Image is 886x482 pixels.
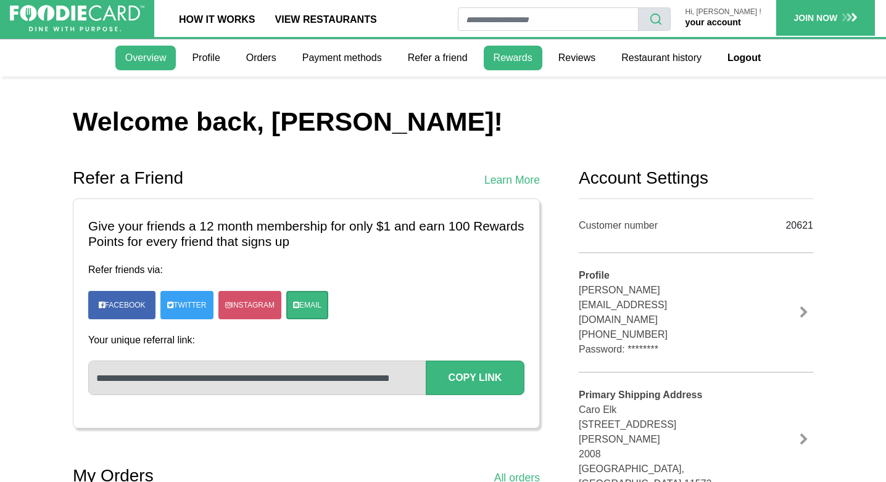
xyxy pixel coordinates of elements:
[484,46,542,70] a: Rewards
[73,106,813,138] h1: Welcome back, [PERSON_NAME]!
[579,168,813,189] h2: Account Settings
[764,214,813,237] div: 20621
[115,46,176,70] a: Overview
[218,291,281,319] a: Instagram
[549,46,605,70] a: Reviews
[579,270,610,280] b: Profile
[299,300,321,311] span: Email
[292,46,392,70] a: Payment methods
[638,7,671,31] button: search
[182,46,230,70] a: Profile
[398,46,478,70] a: Refer a friend
[685,17,741,27] a: your account
[231,300,275,311] span: Instagram
[579,268,745,357] div: [PERSON_NAME] [EMAIL_ADDRESS][DOMAIN_NAME] [PHONE_NUMBER] Password: ********
[105,301,146,309] span: Facebook
[579,218,745,233] div: Customer number
[88,264,524,276] h4: Refer friends via:
[10,5,144,32] img: FoodieCard; Eat, Drink, Save, Donate
[88,334,524,346] h4: Your unique referral link:
[93,294,151,316] a: Facebook
[88,219,524,250] h3: Give your friends a 12 month membership for only $1 and earn 100 Rewards Points for every friend ...
[173,300,206,311] span: Twitter
[236,46,286,70] a: Orders
[458,7,638,31] input: restaurant search
[484,172,540,188] a: Learn More
[685,8,761,16] p: Hi, [PERSON_NAME] !
[73,168,183,189] h2: Refer a Friend
[611,46,711,70] a: Restaurant history
[160,291,213,319] a: Twitter
[426,361,524,395] button: Copy Link
[718,46,771,70] a: Logout
[286,291,328,319] a: Email
[579,390,702,400] b: Primary Shipping Address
